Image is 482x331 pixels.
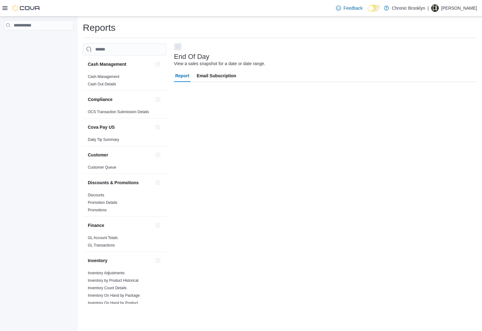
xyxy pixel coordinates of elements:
[88,180,153,186] button: Discounts & Promotions
[154,60,162,68] button: Cash Management
[88,110,149,114] a: OCS Transaction Submission Details
[154,96,162,103] button: Compliance
[88,124,115,130] h3: Cova Pay US
[88,208,107,212] a: Promotions
[88,271,125,275] a: Inventory Adjustments
[88,300,138,305] span: Inventory On Hand by Product
[431,4,439,12] div: Ned Farrell
[88,82,116,86] a: Cash Out Details
[88,61,126,67] h3: Cash Management
[174,43,182,50] button: Next
[88,193,104,197] a: Discounts
[88,293,140,298] span: Inventory On Hand by Package
[197,70,236,82] span: Email Subscription
[88,96,153,103] button: Compliance
[333,2,365,14] a: Feedback
[88,243,115,247] a: GL Transactions
[175,70,189,82] span: Report
[88,285,127,290] span: Inventory Count Details
[88,152,153,158] button: Customer
[88,278,139,283] a: Inventory by Product Historical
[88,165,116,170] span: Customer Queue
[88,61,153,67] button: Cash Management
[88,222,153,228] button: Finance
[88,278,139,283] span: Inventory by Product Historical
[88,109,149,114] span: OCS Transaction Submission Details
[83,22,116,34] h1: Reports
[88,152,108,158] h3: Customer
[441,4,477,12] p: [PERSON_NAME]
[88,208,107,213] span: Promotions
[154,179,162,186] button: Discounts & Promotions
[174,60,265,67] div: View a sales snapshot for a date or date range.
[154,222,162,229] button: Finance
[83,136,167,146] div: Cova Pay US
[88,293,140,298] a: Inventory On Hand by Package
[88,243,115,248] span: GL Transactions
[88,193,104,198] span: Discounts
[88,96,112,103] h3: Compliance
[88,124,153,130] button: Cova Pay US
[4,31,73,46] nav: Complex example
[88,200,117,205] a: Promotion Details
[88,222,104,228] h3: Finance
[88,137,119,142] a: Daily Tip Summary
[392,4,425,12] p: Chronic Brooklyn
[88,74,119,79] a: Cash Management
[88,257,153,264] button: Inventory
[174,53,210,60] h3: End Of Day
[83,191,167,216] div: Discounts & Promotions
[154,123,162,131] button: Cova Pay US
[88,82,116,87] span: Cash Out Details
[83,73,167,90] div: Cash Management
[343,5,362,11] span: Feedback
[88,236,118,240] a: GL Account Totals
[154,151,162,159] button: Customer
[88,165,116,170] a: Customer Queue
[12,5,40,11] img: Cova
[88,286,127,290] a: Inventory Count Details
[83,108,167,118] div: Compliance
[368,5,381,12] input: Dark Mode
[154,257,162,264] button: Inventory
[88,301,138,305] a: Inventory On Hand by Product
[88,257,107,264] h3: Inventory
[88,180,139,186] h3: Discounts & Promotions
[428,4,429,12] p: |
[83,164,167,174] div: Customer
[83,234,167,252] div: Finance
[88,271,125,276] span: Inventory Adjustments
